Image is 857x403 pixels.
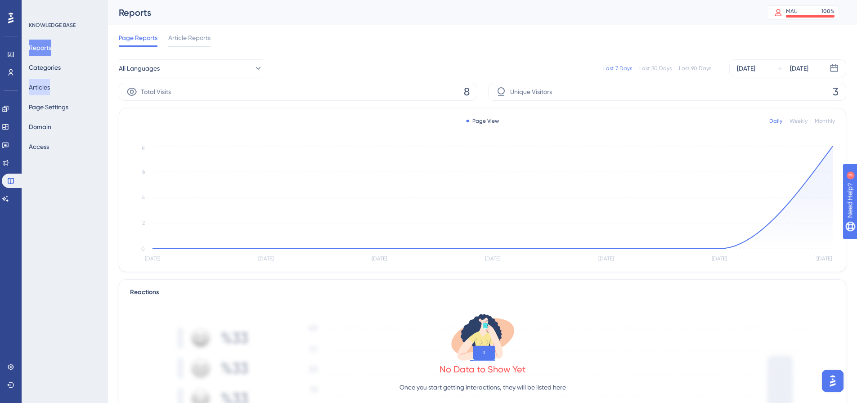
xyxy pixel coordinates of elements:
[119,32,157,43] span: Page Reports
[819,367,846,394] iframe: UserGuiding AI Assistant Launcher
[29,139,49,155] button: Access
[21,2,56,13] span: Need Help?
[817,255,832,262] tspan: [DATE]
[63,4,65,12] div: 3
[790,117,808,125] div: Weekly
[786,8,798,15] div: MAU
[737,63,755,74] div: [DATE]
[679,65,711,72] div: Last 90 Days
[119,6,745,19] div: Reports
[29,79,50,95] button: Articles
[119,59,263,77] button: All Languages
[258,255,274,262] tspan: [DATE]
[464,85,470,99] span: 8
[29,40,51,56] button: Reports
[29,59,61,76] button: Categories
[399,382,566,393] p: Once you start getting interactions, they will be listed here
[142,145,145,152] tspan: 8
[712,255,727,262] tspan: [DATE]
[440,363,526,376] div: No Data to Show Yet
[29,99,68,115] button: Page Settings
[142,220,145,226] tspan: 2
[485,255,500,262] tspan: [DATE]
[119,63,160,74] span: All Languages
[639,65,672,72] div: Last 30 Days
[466,117,499,125] div: Page View
[833,85,839,99] span: 3
[769,117,782,125] div: Daily
[142,169,145,175] tspan: 6
[141,86,171,97] span: Total Visits
[598,255,614,262] tspan: [DATE]
[510,86,552,97] span: Unique Visitors
[603,65,632,72] div: Last 7 Days
[168,32,211,43] span: Article Reports
[145,255,160,262] tspan: [DATE]
[130,287,835,298] div: Reactions
[142,194,145,201] tspan: 4
[29,22,76,29] div: KNOWLEDGE BASE
[29,119,51,135] button: Domain
[821,8,835,15] div: 100 %
[790,63,808,74] div: [DATE]
[141,246,145,252] tspan: 0
[815,117,835,125] div: Monthly
[372,255,387,262] tspan: [DATE]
